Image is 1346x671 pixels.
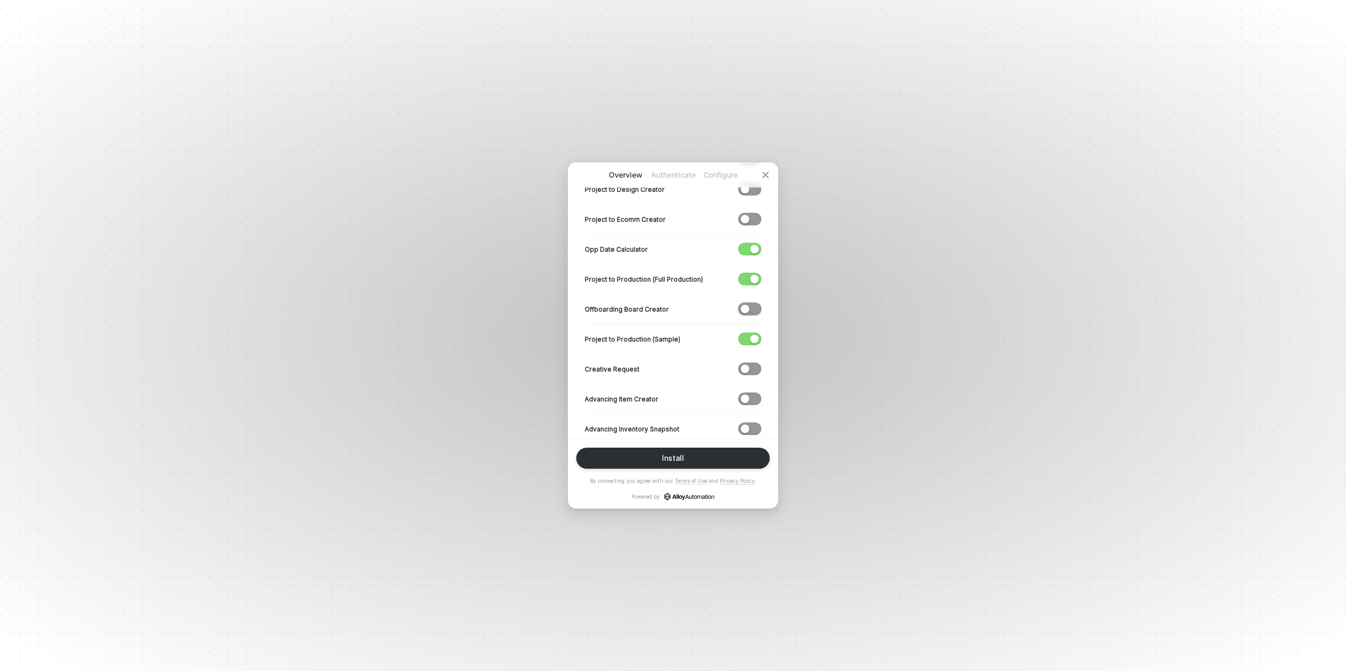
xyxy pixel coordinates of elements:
[585,275,703,284] p: Project to Production (Full Production)
[585,365,639,374] p: Creative Request
[697,170,744,180] p: Configure
[576,448,770,469] button: Install
[602,170,649,180] p: Overview
[585,185,665,194] p: Project to Design Creator
[585,395,658,404] p: Advancing Item Creator
[761,171,770,179] span: icon-close
[720,478,755,484] a: Privacy Policy
[585,335,680,344] p: Project to Production (Sample)
[662,454,684,462] div: Install
[664,493,715,500] a: icon-success
[631,493,715,500] p: Powered by
[585,425,679,433] p: Advancing Inventory Snapshot
[585,245,648,254] p: Opp Date Calculator
[675,478,707,484] a: Terms of Use
[585,305,669,314] p: Offboarding Board Creator
[585,215,666,224] p: Project to Ecomm Creator
[649,170,697,180] p: Authenticate
[590,477,757,484] p: By connecting you agree with our and .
